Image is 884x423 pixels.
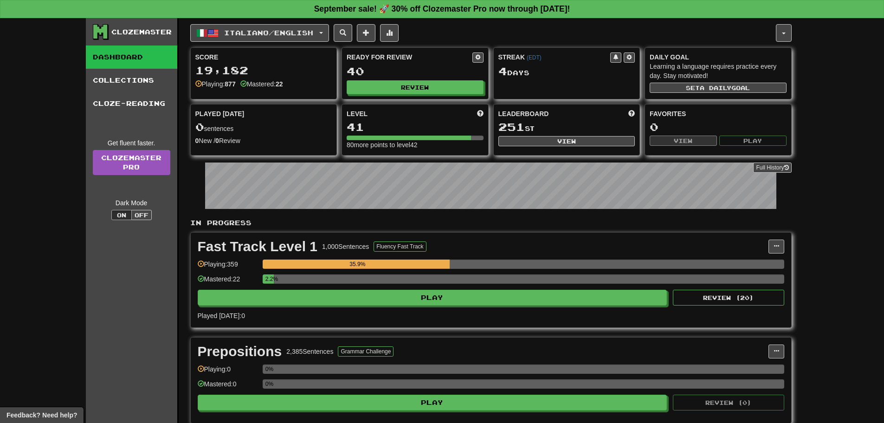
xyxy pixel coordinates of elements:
div: 1,000 Sentences [322,242,369,251]
button: Off [131,210,152,220]
span: Score more points to level up [477,109,484,118]
button: Seta dailygoal [650,83,787,93]
span: 251 [498,120,525,133]
div: New / Review [195,136,332,145]
div: Ready for Review [347,52,472,62]
p: In Progress [190,218,792,228]
button: More stats [380,24,399,42]
span: 0 [195,120,204,133]
button: View [650,136,717,146]
button: Review (20) [673,290,784,306]
div: Playing: 359 [198,260,258,275]
div: Mastered: 22 [198,274,258,290]
div: 40 [347,65,484,77]
div: 2,385 Sentences [286,347,333,356]
div: Mastered: [240,79,283,89]
button: Review (0) [673,395,784,410]
span: Level [347,109,368,118]
div: Playing: [195,79,236,89]
button: Italiano/English [190,24,329,42]
div: st [498,121,635,133]
strong: 877 [225,80,235,88]
button: Play [198,395,667,410]
div: Favorites [650,109,787,118]
strong: September sale! 🚀 30% off Clozemaster Pro now through [DATE]! [314,4,570,13]
strong: 22 [276,80,283,88]
button: Play [198,290,667,306]
div: 80 more points to level 42 [347,140,484,150]
div: Fast Track Level 1 [198,240,318,254]
span: Open feedback widget [6,410,77,420]
button: Review [347,80,484,94]
span: Italiano / English [224,29,313,37]
a: Cloze-Reading [86,92,177,115]
div: Playing: 0 [198,364,258,380]
button: Add sentence to collection [357,24,375,42]
a: Collections [86,69,177,92]
div: Learning a language requires practice every day. Stay motivated! [650,62,787,80]
button: Search sentences [334,24,352,42]
span: This week in points, UTC [628,109,635,118]
button: Full History [753,163,791,173]
div: Mastered: 0 [198,379,258,395]
span: 4 [498,65,507,78]
button: On [111,210,132,220]
div: Get fluent faster. [93,138,170,148]
div: 41 [347,121,484,133]
button: Fluency Fast Track [374,241,426,252]
div: 2.2% [265,274,274,284]
div: Dark Mode [93,198,170,208]
button: Grammar Challenge [338,346,394,357]
a: Dashboard [86,46,177,69]
div: Prepositions [198,345,282,358]
span: Played [DATE]: 0 [198,312,245,319]
div: Daily Goal [650,52,787,62]
span: Played [DATE] [195,109,245,118]
div: sentences [195,121,332,133]
strong: 0 [215,137,219,144]
a: ClozemasterPro [93,150,170,175]
button: Play [719,136,787,146]
div: Clozemaster [111,27,172,37]
div: Day s [498,65,635,78]
strong: 0 [195,137,199,144]
button: View [498,136,635,146]
a: (EDT) [527,54,542,61]
div: 35.9% [265,260,450,269]
span: Leaderboard [498,109,549,118]
div: 19,182 [195,65,332,76]
span: a daily [700,85,731,91]
div: Streak [498,52,611,62]
div: 0 [650,121,787,133]
div: Score [195,52,332,62]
